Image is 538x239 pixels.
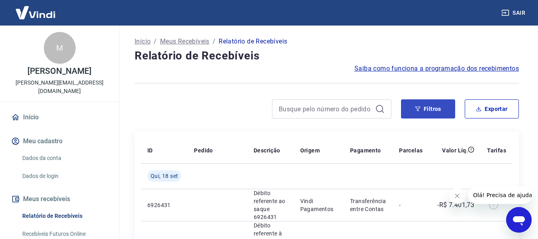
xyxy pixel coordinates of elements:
p: [PERSON_NAME][EMAIL_ADDRESS][DOMAIN_NAME] [6,79,113,95]
button: Sair [500,6,528,20]
p: Vindi Pagamentos [300,197,337,213]
span: Qui, 18 set [151,172,178,180]
span: Olá! Precisa de ajuda? [5,6,67,12]
button: Meus recebíveis [10,190,110,208]
a: Dados da conta [19,150,110,166]
p: 6926431 [147,201,181,209]
a: Meus Recebíveis [160,37,209,46]
h4: Relatório de Recebíveis [135,48,519,64]
p: - [399,201,423,209]
p: -R$ 7.401,73 [437,200,474,210]
iframe: Fechar mensagem [449,188,465,204]
p: [PERSON_NAME] [27,67,91,75]
p: Transferência entre Contas [350,197,386,213]
button: Filtros [401,99,455,119]
a: Início [10,109,110,126]
input: Busque pelo número do pedido [279,103,372,115]
button: Exportar [465,99,519,119]
a: Dados de login [19,168,110,184]
a: Saiba como funciona a programação dos recebimentos [354,64,519,73]
a: Início [135,37,151,46]
div: M [44,32,76,64]
iframe: Botão para abrir a janela de mensagens [506,207,532,233]
p: Pagamento [350,146,381,154]
p: / [154,37,157,46]
p: Tarifas [487,146,506,154]
p: Pedido [194,146,213,154]
iframe: Mensagem da empresa [468,186,532,204]
img: Vindi [10,0,61,25]
button: Meu cadastro [10,132,110,150]
p: Relatório de Recebíveis [219,37,287,46]
p: Valor Líq. [442,146,468,154]
p: / [213,37,215,46]
p: Origem [300,146,320,154]
p: Débito referente ao saque 6926431 [254,189,288,221]
p: ID [147,146,153,154]
p: Descrição [254,146,280,154]
p: Parcelas [399,146,423,154]
a: Relatório de Recebíveis [19,208,110,224]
